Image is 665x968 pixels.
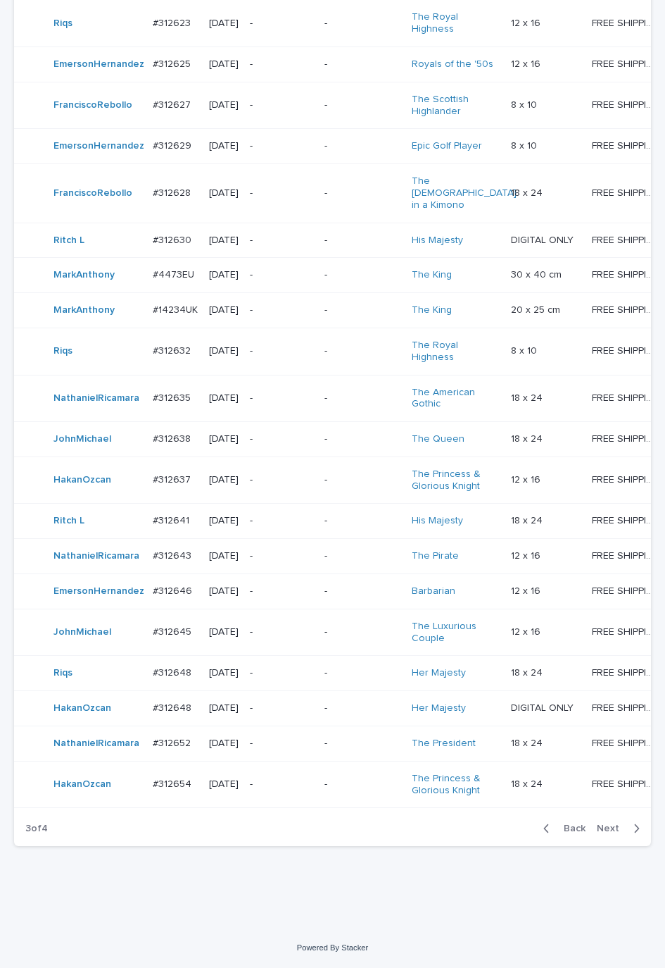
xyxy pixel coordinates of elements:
[597,824,628,833] span: Next
[412,433,464,445] a: The Queen
[592,430,659,445] p: FREE SHIPPING - preview in 1-2 business days, after your approval delivery will take 5-10 b.d.
[250,345,313,357] p: -
[324,304,400,316] p: -
[209,433,239,445] p: [DATE]
[153,735,194,750] p: #312652
[324,18,400,30] p: -
[412,175,517,211] a: The [DEMOGRAPHIC_DATA] in a Kimono
[324,778,400,790] p: -
[250,58,313,70] p: -
[153,776,194,790] p: #312654
[209,550,239,562] p: [DATE]
[324,626,400,638] p: -
[592,266,659,281] p: FREE SHIPPING - preview in 1-2 business days, after your approval delivery will take 6-10 busines...
[511,512,545,527] p: 18 x 24
[324,140,400,152] p: -
[250,667,313,679] p: -
[592,512,659,527] p: FREE SHIPPING - preview in 1-2 business days, after your approval delivery will take 5-10 b.d.
[153,664,194,679] p: #312648
[412,621,500,645] a: The Luxurious Couple
[153,185,194,199] p: #312628
[250,738,313,750] p: -
[555,824,585,833] span: Back
[511,137,540,152] p: 8 x 10
[153,430,194,445] p: #312638
[250,187,313,199] p: -
[209,738,239,750] p: [DATE]
[532,822,591,835] button: Back
[153,232,194,247] p: #312630
[511,302,563,316] p: 20 x 25 cm
[53,778,111,790] a: HakanOzcan
[14,812,59,846] p: 3 of 4
[592,97,659,111] p: FREE SHIPPING - preview in 1-2 business days, after your approval delivery will take 5-10 b.d.
[209,235,239,247] p: [DATE]
[53,187,132,199] a: FranciscoRebollo
[209,99,239,111] p: [DATE]
[511,623,543,638] p: 12 x 16
[209,18,239,30] p: [DATE]
[324,433,400,445] p: -
[592,342,659,357] p: FREE SHIPPING - preview in 1-2 business days, after your approval delivery will take 5-10 b.d.
[412,11,500,35] a: The Royal Highness
[511,664,545,679] p: 18 x 24
[324,474,400,486] p: -
[592,137,659,152] p: FREE SHIPPING - preview in 1-2 business days, after your approval delivery will take 5-10 b.d.
[250,304,313,316] p: -
[209,392,239,404] p: [DATE]
[324,345,400,357] p: -
[592,700,659,714] p: FREE SHIPPING - preview in 1-2 business days, after your approval delivery will take 5-10 b.d.
[592,664,659,679] p: FREE SHIPPING - preview in 1-2 business days, after your approval delivery will take 5-10 b.d.
[153,56,194,70] p: #312625
[511,700,576,714] p: DIGITAL ONLY
[592,583,659,597] p: FREE SHIPPING - preview in 1-2 business days, after your approval delivery will take 5-10 b.d.
[53,667,72,679] a: Riqs
[592,547,659,562] p: FREE SHIPPING - preview in 1-2 business days, after your approval delivery will take 5-10 b.d.
[53,433,111,445] a: JohnMichael
[209,140,239,152] p: [DATE]
[591,822,651,835] button: Next
[250,626,313,638] p: -
[53,235,84,247] a: Ritch L
[324,269,400,281] p: -
[250,433,313,445] p: -
[511,547,543,562] p: 12 x 16
[250,778,313,790] p: -
[412,585,455,597] a: Barbarian
[250,392,313,404] p: -
[209,702,239,714] p: [DATE]
[511,583,543,597] p: 12 x 16
[511,735,545,750] p: 18 x 24
[592,56,659,70] p: FREE SHIPPING - preview in 1-2 business days, after your approval delivery will take 5-10 b.d.
[511,390,545,404] p: 18 x 24
[153,15,194,30] p: #312623
[592,15,659,30] p: FREE SHIPPING - preview in 1-2 business days, after your approval delivery will take 5-10 b.d.
[209,667,239,679] p: [DATE]
[250,99,313,111] p: -
[511,97,540,111] p: 8 x 10
[209,345,239,357] p: [DATE]
[412,702,466,714] a: Her Majesty
[412,738,476,750] a: The President
[250,140,313,152] p: -
[153,547,194,562] p: #312643
[592,232,659,247] p: FREE SHIPPING - preview in 1-2 business days, after your approval delivery will take 5-10 b.d.
[412,667,466,679] a: Her Majesty
[324,550,400,562] p: -
[250,702,313,714] p: -
[412,550,459,562] a: The Pirate
[511,342,540,357] p: 8 x 10
[511,15,543,30] p: 12 x 16
[250,550,313,562] p: -
[153,471,194,486] p: #312637
[324,58,400,70] p: -
[412,235,463,247] a: His Majesty
[592,735,659,750] p: FREE SHIPPING - preview in 1-2 business days, after your approval delivery will take 5-10 b.d.
[412,773,500,797] a: The Princess & Glorious Knight
[250,585,313,597] p: -
[209,187,239,199] p: [DATE]
[53,140,144,152] a: EmersonHernandez
[209,269,239,281] p: [DATE]
[53,738,139,750] a: NathanielRicamara
[412,269,452,281] a: The King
